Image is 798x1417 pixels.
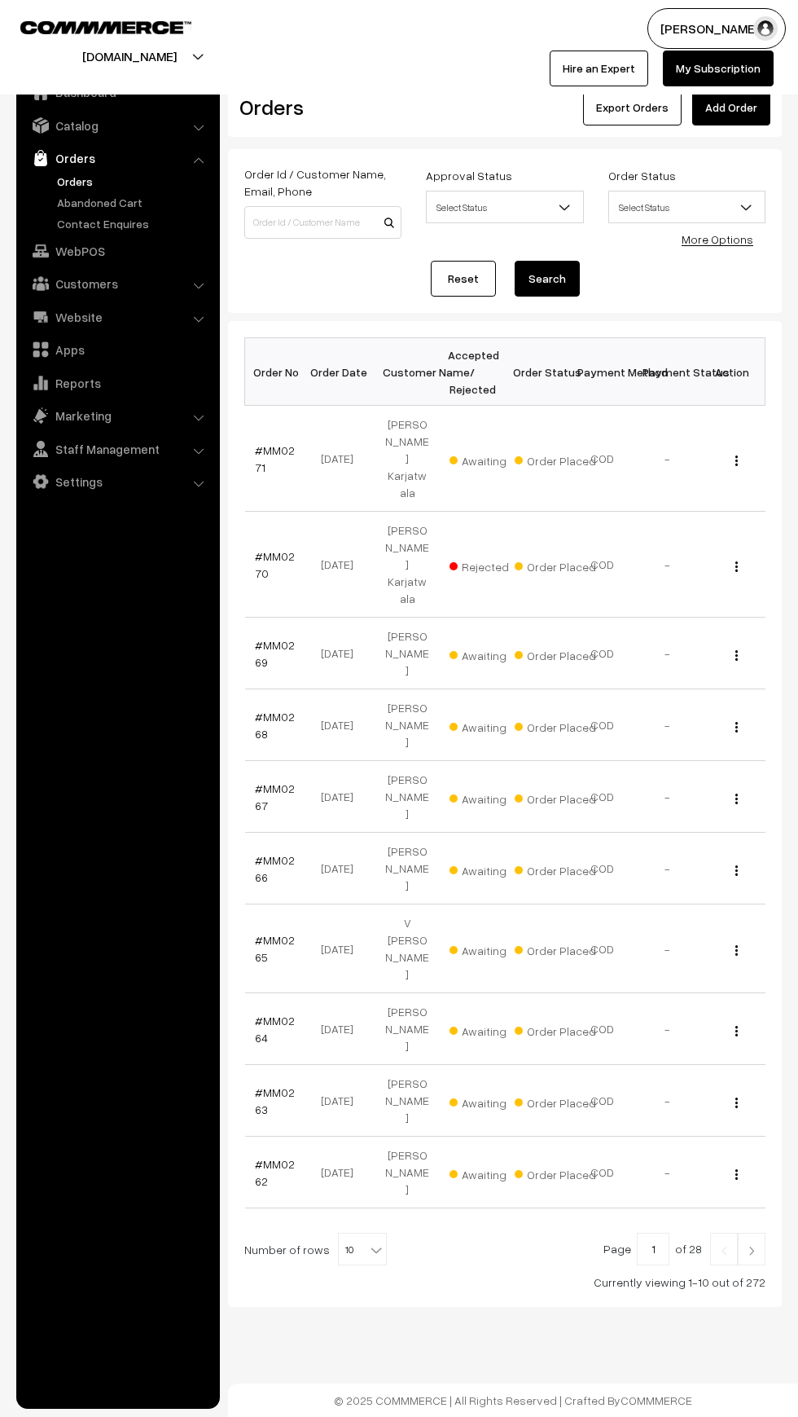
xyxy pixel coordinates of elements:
[228,1384,798,1417] footer: © 2025 COMMMERCE | All Rights Reserved | Crafted By
[309,993,375,1065] td: [DATE]
[515,261,580,297] button: Search
[20,434,214,464] a: Staff Management
[309,904,375,993] td: [DATE]
[735,1169,738,1180] img: Menu
[20,21,191,33] img: COMMMERCE
[449,554,531,575] span: Rejected
[375,761,440,833] td: [PERSON_NAME]
[244,206,401,239] input: Order Id / Customer Name / Customer Email / Customer Phone
[25,36,234,77] button: [DOMAIN_NAME]
[735,722,738,733] img: Menu
[53,215,214,232] a: Contact Enquires
[735,1098,738,1108] img: Menu
[244,1274,765,1291] div: Currently viewing 1-10 out of 272
[375,338,440,406] th: Customer Name
[735,455,738,466] img: Menu
[515,1019,596,1040] span: Order Placed
[515,1090,596,1111] span: Order Placed
[635,406,700,512] td: -
[515,786,596,808] span: Order Placed
[570,512,635,618] td: COD
[20,143,214,173] a: Orders
[570,618,635,689] td: COD
[608,167,676,184] label: Order Status
[570,1137,635,1208] td: COD
[635,338,700,406] th: Payment Status
[309,618,375,689] td: [DATE]
[735,650,738,661] img: Menu
[309,689,375,761] td: [DATE]
[255,1157,295,1188] a: #MM0262
[375,512,440,618] td: [PERSON_NAME] Karjatwala
[735,794,738,804] img: Menu
[375,993,440,1065] td: [PERSON_NAME]
[515,1162,596,1183] span: Order Placed
[635,761,700,833] td: -
[255,638,295,669] a: #MM0269
[375,618,440,689] td: [PERSON_NAME]
[426,191,583,223] span: Select Status
[635,689,700,761] td: -
[515,938,596,959] span: Order Placed
[753,16,778,41] img: user
[692,90,770,125] a: Add Order
[635,1137,700,1208] td: -
[744,1246,759,1256] img: Right
[635,833,700,904] td: -
[515,715,596,736] span: Order Placed
[570,1065,635,1137] td: COD
[635,512,700,618] td: -
[255,443,295,474] a: #MM0271
[20,16,163,36] a: COMMMERCE
[309,406,375,512] td: [DATE]
[570,406,635,512] td: COD
[53,173,214,190] a: Orders
[375,904,440,993] td: V [PERSON_NAME]
[570,904,635,993] td: COD
[20,401,214,430] a: Marketing
[20,236,214,266] a: WebPOS
[570,761,635,833] td: COD
[431,261,496,297] a: Reset
[255,853,295,884] a: #MM0266
[635,618,700,689] td: -
[449,1162,531,1183] span: Awaiting
[440,338,505,406] th: Accepted / Rejected
[339,1234,386,1266] span: 10
[255,1014,295,1045] a: #MM0264
[449,938,531,959] span: Awaiting
[735,865,738,876] img: Menu
[375,689,440,761] td: [PERSON_NAME]
[449,786,531,808] span: Awaiting
[635,993,700,1065] td: -
[449,858,531,879] span: Awaiting
[309,1065,375,1137] td: [DATE]
[603,1242,631,1256] span: Page
[309,338,375,406] th: Order Date
[449,715,531,736] span: Awaiting
[255,1085,295,1116] a: #MM0263
[570,689,635,761] td: COD
[449,1019,531,1040] span: Awaiting
[375,1137,440,1208] td: [PERSON_NAME]
[244,165,401,200] label: Order Id / Customer Name, Email, Phone
[515,858,596,879] span: Order Placed
[375,1065,440,1137] td: [PERSON_NAME]
[700,338,765,406] th: Action
[255,781,295,812] a: #MM0267
[717,1246,731,1256] img: Left
[449,643,531,664] span: Awaiting
[338,1233,387,1265] span: 10
[682,232,753,246] a: More Options
[244,1241,330,1258] span: Number of rows
[375,406,440,512] td: [PERSON_NAME] Karjatwala
[550,51,648,86] a: Hire an Expert
[255,549,295,580] a: #MM0270
[53,194,214,211] a: Abandoned Cart
[570,833,635,904] td: COD
[515,643,596,664] span: Order Placed
[449,448,531,469] span: Awaiting
[255,933,295,964] a: #MM0265
[309,1137,375,1208] td: [DATE]
[20,368,214,398] a: Reports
